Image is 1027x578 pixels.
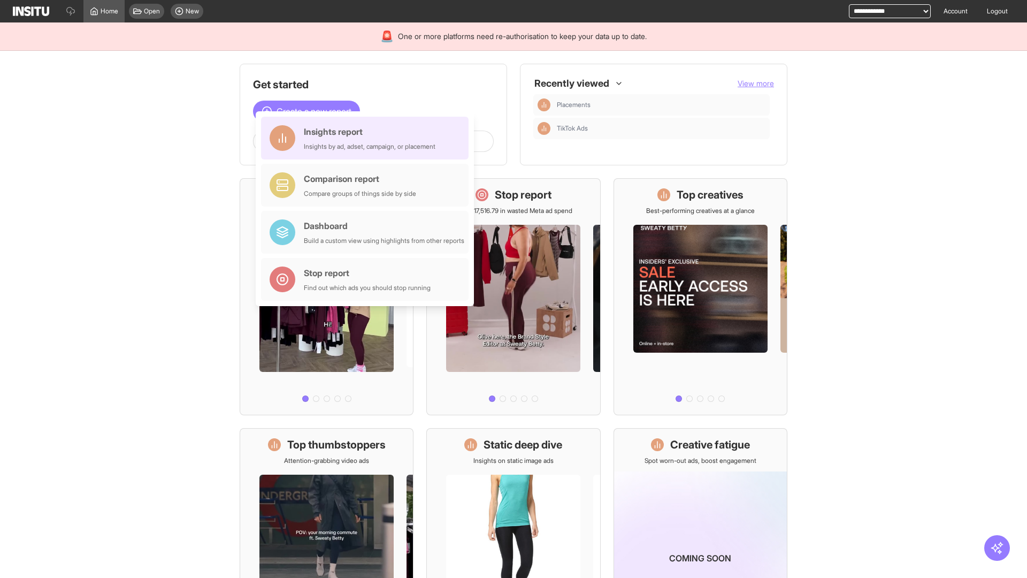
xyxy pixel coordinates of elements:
div: Comparison report [304,172,416,185]
span: One or more platforms need re-authorisation to keep your data up to date. [398,31,647,42]
div: 🚨 [380,29,394,44]
span: View more [738,79,774,88]
span: Placements [557,101,765,109]
span: TikTok Ads [557,124,765,133]
div: Find out which ads you should stop running [304,284,431,292]
div: Insights [538,98,550,111]
a: What's live nowSee all active ads instantly [240,178,413,415]
button: View more [738,78,774,89]
div: Build a custom view using highlights from other reports [304,237,464,245]
div: Insights report [304,125,435,138]
span: Placements [557,101,591,109]
p: Save £17,516.79 in wasted Meta ad spend [455,207,572,215]
div: Dashboard [304,219,464,232]
span: New [186,7,199,16]
h1: Top creatives [677,187,744,202]
span: Open [144,7,160,16]
a: Top creativesBest-performing creatives at a glance [614,178,787,415]
p: Insights on static image ads [473,457,554,465]
button: Create a new report [253,101,360,122]
p: Best-performing creatives at a glance [646,207,755,215]
h1: Get started [253,77,494,92]
div: Compare groups of things side by side [304,189,416,198]
span: TikTok Ads [557,124,588,133]
h1: Top thumbstoppers [287,437,386,452]
p: Attention-grabbing video ads [284,457,369,465]
span: Create a new report [277,105,351,118]
div: Insights by ad, adset, campaign, or placement [304,142,435,151]
span: Home [101,7,118,16]
div: Insights [538,122,550,135]
div: Stop report [304,267,431,279]
a: Stop reportSave £17,516.79 in wasted Meta ad spend [426,178,600,415]
h1: Stop report [495,187,551,202]
h1: Static deep dive [484,437,562,452]
img: Logo [13,6,49,16]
